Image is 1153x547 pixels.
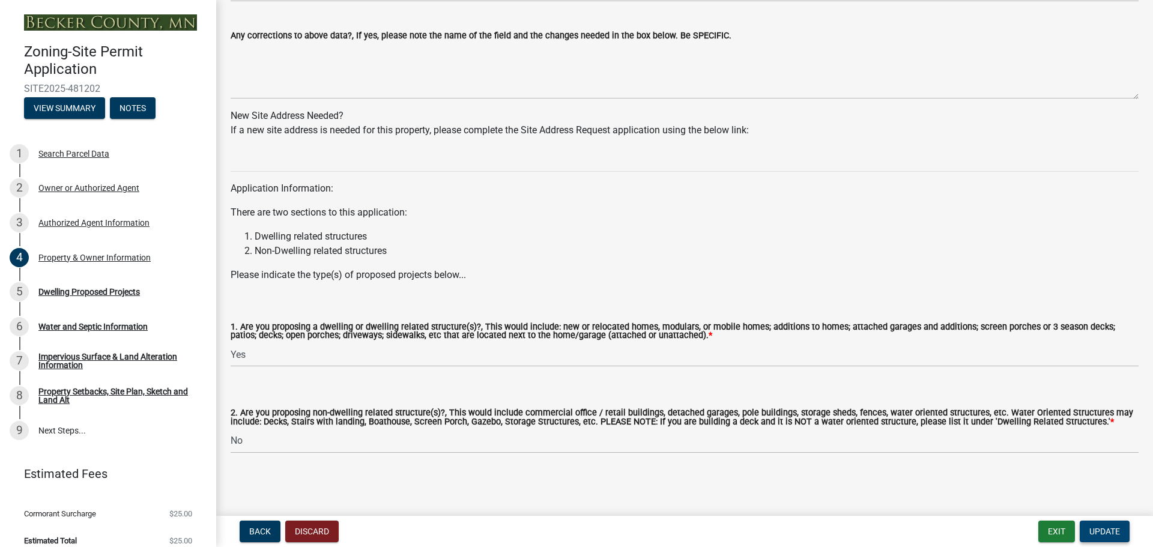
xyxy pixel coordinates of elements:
span: Back [249,527,271,536]
button: View Summary [24,97,105,119]
div: 1 [10,144,29,163]
div: Impervious Surface & Land Alteration Information [38,352,197,369]
button: Notes [110,97,156,119]
div: 4 [10,248,29,267]
div: Property & Owner Information [38,253,151,262]
div: Search Parcel Data [38,150,109,158]
li: Non-Dwelling related structures [255,244,1139,258]
img: Becker County, Minnesota [24,14,197,31]
label: 1. Are you proposing a dwelling or dwelling related structure(s)?, This would include: new or rel... [231,323,1139,340]
p: Please indicate the type(s) of proposed projects below... [231,268,1139,282]
span: Update [1089,527,1120,536]
p: There are two sections to this application: [231,205,1139,220]
p: Application Information: [231,181,1139,196]
label: 2. Are you proposing non-dwelling related structure(s)?, This would include commercial office / r... [231,409,1139,426]
div: 6 [10,317,29,336]
li: Dwelling related structures [255,229,1139,244]
div: New Site Address Needed? [231,109,1139,138]
button: Update [1080,521,1130,542]
button: Discard [285,521,339,542]
div: Property Setbacks, Site Plan, Sketch and Land Alt [38,387,197,404]
a: Estimated Fees [10,462,197,486]
div: 8 [10,386,29,405]
div: 5 [10,282,29,301]
div: Owner or Authorized Agent [38,184,139,192]
button: Exit [1038,521,1075,542]
span: $25.00 [169,537,192,545]
div: 9 [10,421,29,440]
span: $25.00 [169,510,192,518]
div: 3 [10,213,29,232]
label: Any corrections to above data?, If yes, please note the name of the field and the changes needed ... [231,32,731,40]
button: Back [240,521,280,542]
span: SITE2025-481202 [24,83,192,94]
div: Water and Septic Information [38,322,148,331]
div: Dwelling Proposed Projects [38,288,140,296]
wm-modal-confirm: Notes [110,104,156,113]
div: If a new site address is needed for this property, please complete the Site Address Request appli... [231,123,1139,138]
h4: Zoning-Site Permit Application [24,43,207,78]
div: 2 [10,178,29,198]
div: Authorized Agent Information [38,219,150,227]
span: Cormorant Surcharge [24,510,96,518]
div: 7 [10,351,29,370]
wm-modal-confirm: Summary [24,104,105,113]
span: Estimated Total [24,537,77,545]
